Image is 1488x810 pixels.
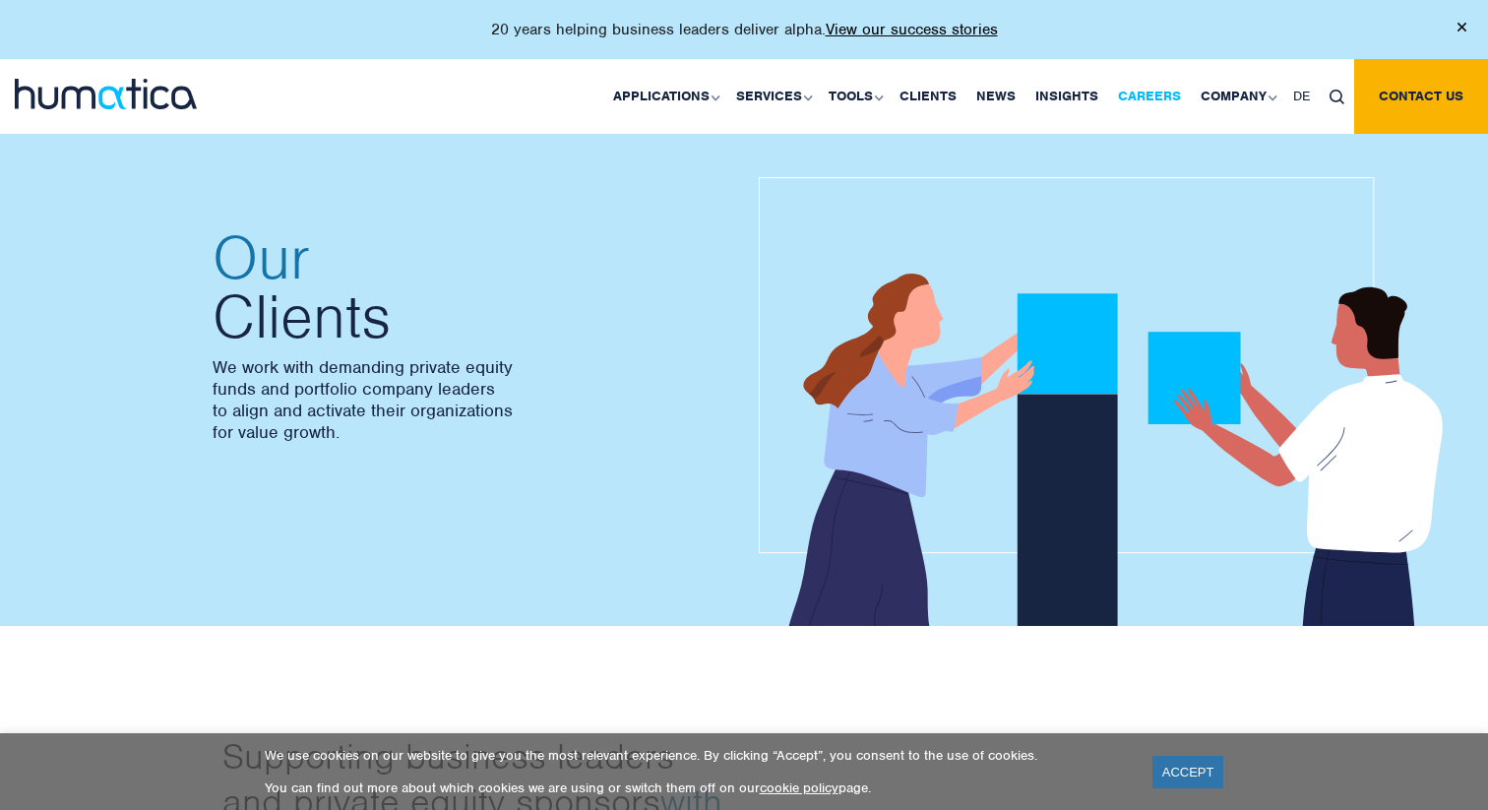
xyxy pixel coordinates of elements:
[213,228,724,346] h2: Clients
[890,59,966,134] a: Clients
[213,228,724,287] span: Our
[819,59,890,134] a: Tools
[265,747,1128,764] p: We use cookies on our website to give you the most relevant experience. By clicking “Accept”, you...
[1330,90,1344,104] img: search_icon
[726,59,819,134] a: Services
[966,59,1025,134] a: News
[1025,59,1108,134] a: Insights
[213,356,724,443] p: We work with demanding private equity funds and portfolio company leaders to align and activate t...
[1108,59,1191,134] a: Careers
[1283,59,1320,134] a: DE
[1191,59,1283,134] a: Company
[826,20,998,39] a: View our success stories
[1152,756,1224,788] a: ACCEPT
[759,177,1467,630] img: about_banner1
[760,779,838,796] a: cookie policy
[1354,59,1488,134] a: Contact us
[1293,88,1310,104] span: DE
[265,779,1128,796] p: You can find out more about which cookies we are using or switch them off on our page.
[491,20,998,39] p: 20 years helping business leaders deliver alpha.
[603,59,726,134] a: Applications
[15,79,197,109] img: logo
